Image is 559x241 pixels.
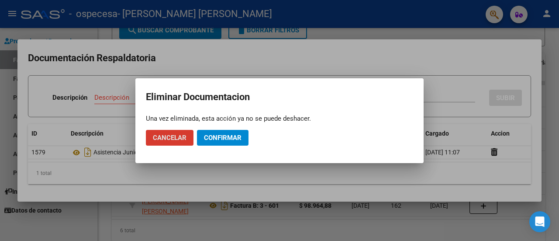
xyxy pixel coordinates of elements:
h2: Eliminar Documentacion [146,89,413,105]
div: Open Intercom Messenger [529,211,550,232]
button: Confirmar [197,130,248,146]
span: Cancelar [153,134,186,142]
span: Confirmar [204,134,242,142]
div: Una vez eliminada, esta acción ya no se puede deshacer. [146,114,413,123]
button: Cancelar [146,130,193,146]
